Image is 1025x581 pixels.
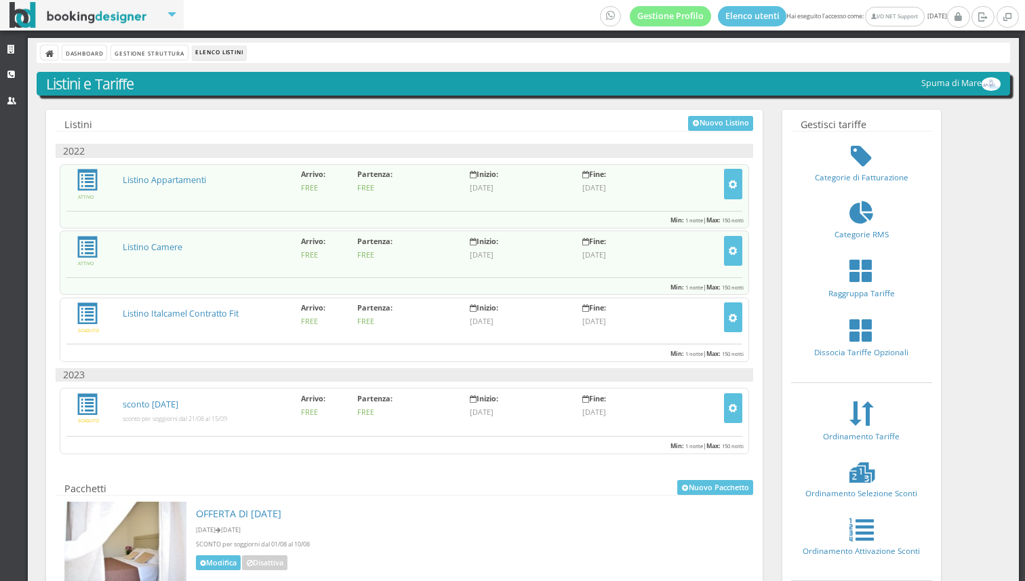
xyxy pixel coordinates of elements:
[196,540,352,549] p: SCONTO per soggiorni dal 01/08 al 10/08
[357,182,374,193] span: FREE
[123,308,239,319] a: Listino Italcamel Contratto Fit
[9,2,147,28] img: BookingDesigner.com
[791,311,932,370] a: Dissocia Tariffe Opzionali
[670,283,684,292] label: Min:
[670,442,744,454] div: |
[470,407,564,417] p: [DATE]
[357,302,393,313] label: Partenza:
[301,236,325,246] label: Arrivo:
[470,182,564,193] p: [DATE]
[301,316,318,326] span: FREE
[670,442,684,451] label: Min:
[582,407,677,417] p: [DATE]
[801,228,921,240] h2: Categorie RMS
[301,407,318,417] span: FREE
[685,284,703,291] small: 1 notte
[582,169,606,179] label: Fine:
[357,316,374,326] span: FREE
[582,236,606,246] label: Fine:
[470,316,564,326] p: [DATE]
[801,430,921,442] h2: Ordinamento Tariffe
[64,119,92,130] div: Listini
[64,483,106,494] div: Pacchetti
[301,302,325,313] label: Arrivo:
[242,555,287,570] a: Disattiva
[357,249,374,260] span: FREE
[722,443,744,449] small: 150 notti
[77,417,100,425] div: Scaduto
[722,217,744,224] small: 150 notti
[801,287,921,299] h2: Raggruppa Tariffe
[123,174,206,186] a: Listino Appartamenti
[791,138,932,195] a: Categorie di Fatturazione
[791,454,932,511] a: Ordinamento Selezione Sconti
[357,169,393,179] label: Partenza:
[301,182,318,193] span: FREE
[706,216,721,225] label: Max:
[196,508,352,519] h4: OFFERTA DI [DATE]
[582,393,606,403] label: Fine:
[670,216,684,225] label: Min:
[123,409,292,424] p: sconto per soggiorni dal 21/08 al 15/09
[670,350,684,359] label: Min:
[685,350,703,357] small: 1 notte
[791,252,932,311] a: Raggruppa Tariffe
[301,249,318,260] span: FREE
[301,393,325,403] label: Arrivo:
[685,217,703,224] small: 1 notte
[357,407,374,417] span: FREE
[123,399,178,410] a: sconto [DATE]
[791,511,932,568] a: Ordinamento Attivazione Sconti
[670,216,744,228] div: |
[865,7,924,26] a: I/O NET Support
[196,555,241,570] a: Modifica
[56,368,753,382] h4: 2023
[582,249,677,260] p: [DATE]
[357,236,393,246] label: Partenza:
[718,6,787,26] a: Elenco utenti
[470,236,498,246] label: Inizio:
[685,443,703,449] small: 1 notte
[791,395,932,454] a: Ordinamento Tariffe
[801,545,921,557] h2: Ordinamento Attivazione Sconti
[582,302,606,313] label: Fine:
[582,182,677,193] p: [DATE]
[470,302,498,313] label: Inizio:
[470,169,498,179] label: Inizio:
[801,119,866,130] div: Gestisci tariffe
[62,45,106,60] a: Dashboard
[77,193,94,201] div: Attivo
[196,508,352,549] a: OFFERTA DI [DATE] [DATE][DATE] SCONTO per soggiorni dal 01/08 al 10/08
[670,350,744,361] div: |
[722,350,744,357] small: 150 notti
[982,77,1001,91] img: aa2f1a8a748911ec89420a1fcb251bfe.png
[193,45,247,60] li: Elenco Listini
[670,283,744,295] div: |
[582,316,677,326] p: [DATE]
[111,45,187,60] a: Gestione Struttura
[301,169,325,179] label: Arrivo:
[706,350,721,359] label: Max:
[801,172,921,183] h2: Categorie di Fatturazione
[600,6,947,26] span: Hai eseguito l'accesso come: [DATE]
[470,249,564,260] p: [DATE]
[470,393,498,403] label: Inizio:
[46,75,1001,93] h3: Listini e Tariffe
[791,195,932,252] a: Categorie RMS
[77,260,94,268] div: Attivo
[123,241,182,253] a: Listino Camere
[688,116,753,131] a: Nuovo Listino
[722,284,744,291] small: 150 notti
[630,6,711,26] a: Gestione Profilo
[196,526,352,535] p: [DATE] [DATE]
[801,346,921,358] h2: Dissocia Tariffe Opzionali
[706,283,721,292] label: Max:
[801,487,921,499] h2: Ordinamento Selezione Sconti
[77,327,100,335] div: Scaduto
[56,144,753,158] h4: 2022
[921,77,1001,91] h5: Spuma di Mare
[706,442,721,451] label: Max:
[677,480,753,495] a: Nuovo Pacchetto
[357,393,393,403] label: Partenza:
